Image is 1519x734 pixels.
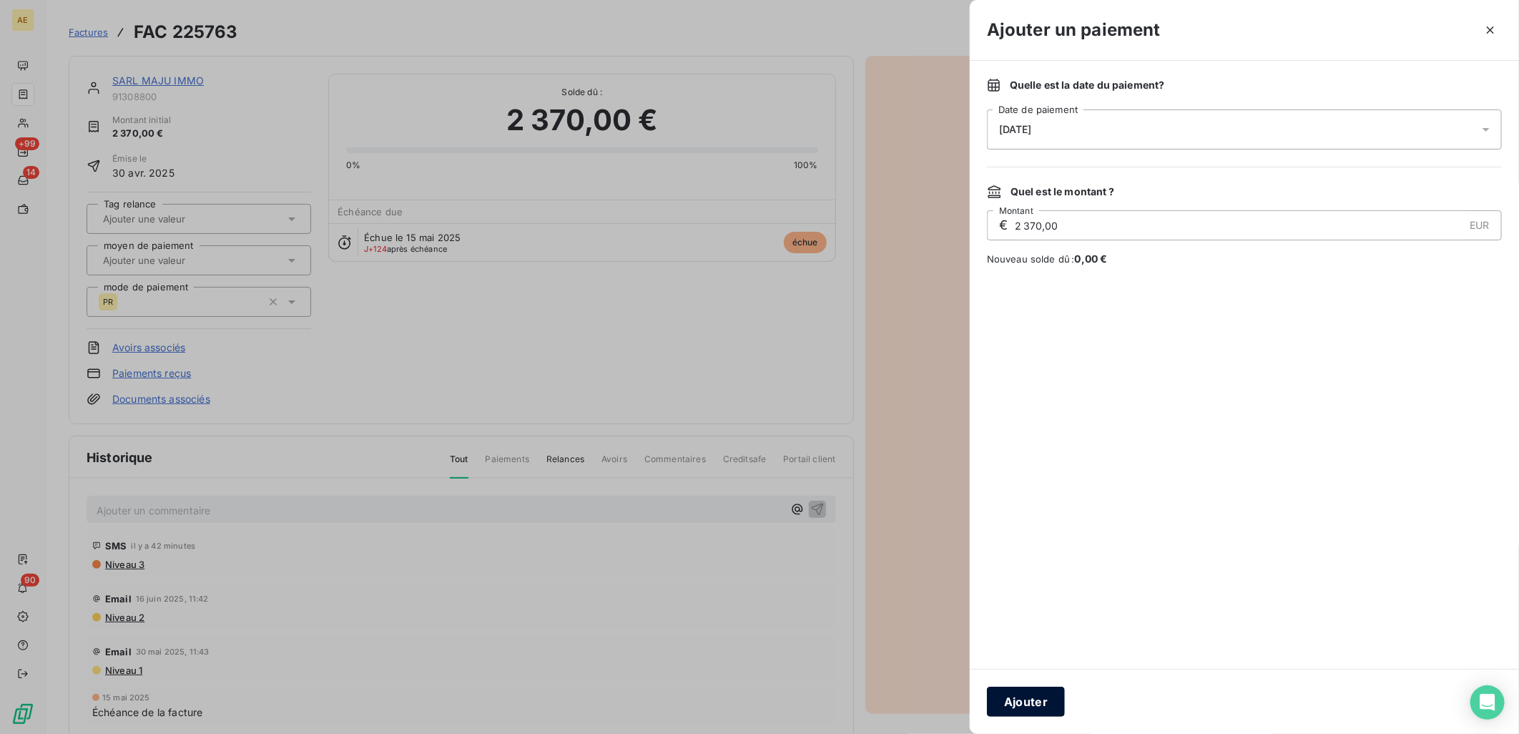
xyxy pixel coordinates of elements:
[1075,253,1108,265] span: 0,00 €
[1470,685,1505,720] div: Open Intercom Messenger
[987,687,1065,717] button: Ajouter
[1011,185,1114,199] span: Quel est le montant ?
[1010,78,1165,92] span: Quelle est la date du paiement ?
[987,252,1502,266] span: Nouveau solde dû :
[987,17,1161,43] h3: Ajouter un paiement
[999,124,1032,135] span: [DATE]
